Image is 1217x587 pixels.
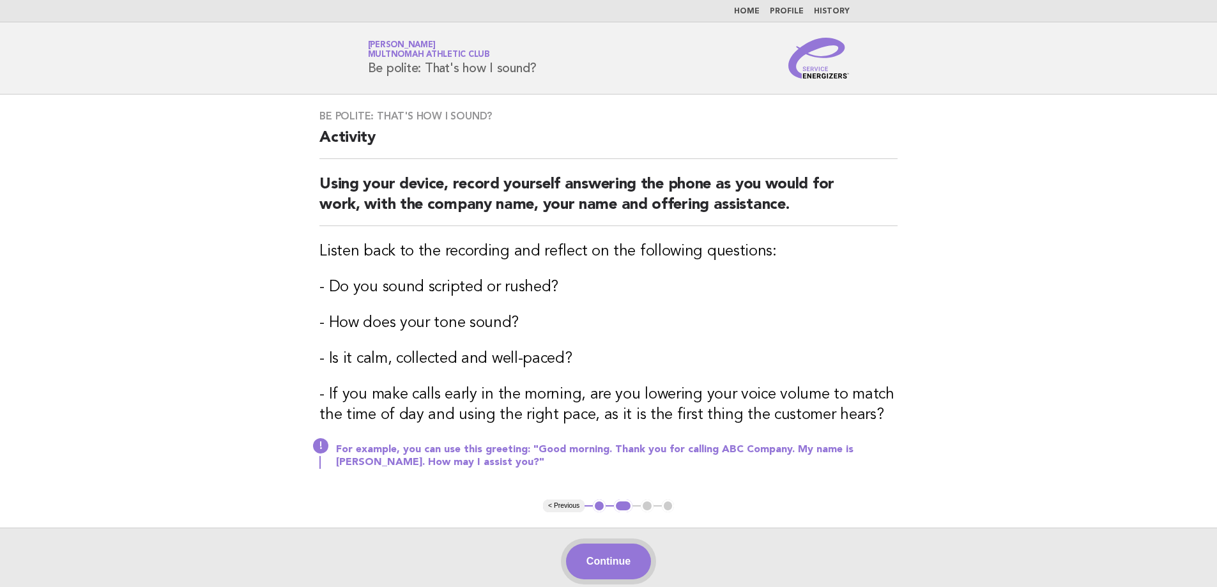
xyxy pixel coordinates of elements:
[319,110,898,123] h3: Be polite: That's how I sound?
[319,241,898,262] h3: Listen back to the recording and reflect on the following questions:
[319,128,898,159] h2: Activity
[734,8,760,15] a: Home
[614,499,632,512] button: 2
[319,174,898,226] h2: Using your device, record yourself answering the phone as you would for work, with the company na...
[543,499,585,512] button: < Previous
[788,38,850,79] img: Service Energizers
[319,313,898,333] h3: - How does your tone sound?
[368,41,490,59] a: [PERSON_NAME]Multnomah Athletic Club
[593,499,606,512] button: 1
[770,8,804,15] a: Profile
[336,443,898,469] p: For example, you can use this greeting: "Good morning. Thank you for calling ABC Company. My name...
[319,385,898,425] h3: - If you make calls early in the morning, are you lowering your voice volume to match the time of...
[368,42,537,75] h1: Be polite: That's how I sound?
[814,8,850,15] a: History
[566,544,651,579] button: Continue
[319,349,898,369] h3: - Is it calm, collected and well-paced?
[319,277,898,298] h3: - Do you sound scripted or rushed?
[368,51,490,59] span: Multnomah Athletic Club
